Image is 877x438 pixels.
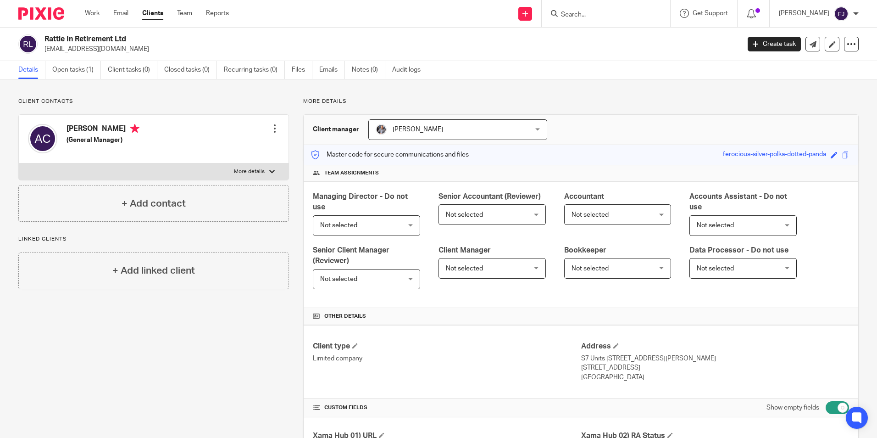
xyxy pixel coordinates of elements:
span: Team assignments [324,169,379,177]
a: Files [292,61,312,79]
span: Other details [324,313,366,320]
p: Linked clients [18,236,289,243]
h2: Rattle In Retirement Ltd [44,34,596,44]
label: Show empty fields [766,403,819,412]
span: Get Support [693,10,728,17]
span: Senior Accountant (Reviewer) [438,193,541,200]
a: Client tasks (0) [108,61,157,79]
span: Not selected [320,276,357,282]
span: Not selected [446,265,483,272]
h4: Client type [313,342,581,351]
a: Open tasks (1) [52,61,101,79]
a: Details [18,61,45,79]
p: Master code for secure communications and files [311,150,469,159]
div: ferocious-silver-polka-dotted-panda [723,150,826,160]
a: Closed tasks (0) [164,61,217,79]
h4: + Add contact [122,197,186,211]
h3: Client manager [313,125,359,134]
input: Search [560,11,643,19]
h4: CUSTOM FIELDS [313,404,581,411]
span: Accounts Assistant - Do not use [689,193,787,211]
a: Email [113,9,128,18]
a: Work [85,9,100,18]
a: Audit logs [392,61,427,79]
h4: Address [581,342,849,351]
p: More details [234,168,265,175]
a: Recurring tasks (0) [224,61,285,79]
h4: [PERSON_NAME] [67,124,139,135]
a: Create task [748,37,801,51]
span: Senior Client Manager (Reviewer) [313,247,389,264]
span: [PERSON_NAME] [393,126,443,133]
span: Not selected [572,265,609,272]
a: Team [177,9,192,18]
span: Not selected [697,265,734,272]
h5: (General Manager) [67,135,139,145]
span: Not selected [320,222,357,229]
p: [STREET_ADDRESS] [581,363,849,372]
span: Managing Director - Do not use [313,193,408,211]
span: Accountant [564,193,604,200]
p: More details [303,98,859,105]
span: Not selected [572,212,609,218]
img: svg%3E [18,34,38,54]
a: Reports [206,9,229,18]
p: Client contacts [18,98,289,105]
span: Data Processor - Do not use [689,247,788,254]
span: Not selected [446,212,483,218]
p: [GEOGRAPHIC_DATA] [581,373,849,382]
img: svg%3E [834,6,849,21]
h4: + Add linked client [112,264,195,278]
p: Limited company [313,354,581,363]
i: Primary [130,124,139,133]
a: Emails [319,61,345,79]
img: -%20%20-%20studio@ingrained.co.uk%20for%20%20-20220223%20at%20101413%20-%201W1A2026.jpg [376,124,387,135]
a: Notes (0) [352,61,385,79]
img: Pixie [18,7,64,20]
a: Clients [142,9,163,18]
p: S7 Units [STREET_ADDRESS][PERSON_NAME] [581,354,849,363]
span: Bookkeeper [564,247,606,254]
img: svg%3E [28,124,57,153]
span: Client Manager [438,247,491,254]
span: Not selected [697,222,734,229]
p: [PERSON_NAME] [779,9,829,18]
p: [EMAIL_ADDRESS][DOMAIN_NAME] [44,45,734,54]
